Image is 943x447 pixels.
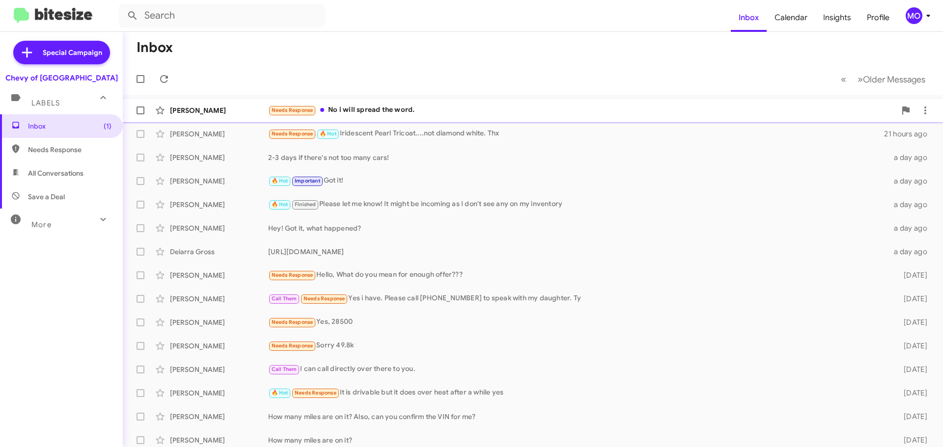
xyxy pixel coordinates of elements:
[841,73,846,85] span: «
[888,388,935,398] div: [DATE]
[268,175,888,186] div: Got it!
[268,387,888,398] div: It is drivable but it does over heat after a while yes
[295,390,336,396] span: Needs Response
[888,200,935,210] div: a day ago
[272,319,313,325] span: Needs Response
[104,121,111,131] span: (1)
[888,270,935,280] div: [DATE]
[31,99,60,107] span: Labels
[170,317,268,327] div: [PERSON_NAME]
[304,295,345,302] span: Needs Response
[119,4,325,27] input: Search
[888,223,935,233] div: a day ago
[272,178,288,184] span: 🔥 Hot
[272,131,313,137] span: Needs Response
[888,435,935,445] div: [DATE]
[835,69,931,89] nav: Page navigation example
[170,129,268,139] div: [PERSON_NAME]
[272,272,313,278] span: Needs Response
[888,412,935,421] div: [DATE]
[888,317,935,327] div: [DATE]
[28,192,65,202] span: Save a Deal
[268,105,896,116] div: No i will spread the word.
[272,390,288,396] span: 🔥 Hot
[272,107,313,113] span: Needs Response
[5,73,118,83] div: Chevy of [GEOGRAPHIC_DATA]
[13,41,110,64] a: Special Campaign
[268,269,888,281] div: Hello, What do you mean for enough offer???
[295,201,316,208] span: Finished
[170,388,268,398] div: [PERSON_NAME]
[268,153,888,162] div: 2-3 days if there's not too many cars!
[272,366,297,372] span: Call Them
[268,293,888,304] div: Yes i have. Please call [PHONE_NUMBER] to speak with my daughter. Ty
[170,176,268,186] div: [PERSON_NAME]
[170,435,268,445] div: [PERSON_NAME]
[897,7,932,24] button: MO
[320,131,336,137] span: 🔥 Hot
[137,40,173,55] h1: Inbox
[28,145,111,155] span: Needs Response
[268,199,888,210] div: Please let me know! It might be incoming as I don't see any on my inventory
[268,223,888,233] div: Hey! Got it, what happened?
[268,247,888,257] div: [URL][DOMAIN_NAME]
[888,153,935,162] div: a day ago
[43,48,102,57] span: Special Campaign
[268,128,884,139] div: Iridescent Pearl Tricoat....not diamond white. Thx
[28,168,83,178] span: All Conversations
[888,294,935,304] div: [DATE]
[170,200,268,210] div: [PERSON_NAME]
[268,435,888,445] div: How many miles are on it?
[170,247,268,257] div: Deiarra Gross
[888,247,935,257] div: a day ago
[852,69,931,89] button: Next
[888,341,935,351] div: [DATE]
[170,412,268,421] div: [PERSON_NAME]
[272,295,297,302] span: Call Them
[888,365,935,374] div: [DATE]
[268,316,888,328] div: Yes, 28500
[170,223,268,233] div: [PERSON_NAME]
[906,7,922,24] div: MO
[859,3,897,32] a: Profile
[170,270,268,280] div: [PERSON_NAME]
[863,74,925,85] span: Older Messages
[170,294,268,304] div: [PERSON_NAME]
[295,178,320,184] span: Important
[31,220,52,229] span: More
[170,105,268,115] div: [PERSON_NAME]
[268,364,888,375] div: I can call directly over there to you.
[272,201,288,208] span: 🔥 Hot
[28,121,111,131] span: Inbox
[731,3,767,32] a: Inbox
[170,153,268,162] div: [PERSON_NAME]
[170,341,268,351] div: [PERSON_NAME]
[884,129,935,139] div: 21 hours ago
[268,412,888,421] div: How many miles are on it? Also, can you confirm the VIN for me?
[268,340,888,351] div: Sorry 49.8k
[888,176,935,186] div: a day ago
[835,69,852,89] button: Previous
[170,365,268,374] div: [PERSON_NAME]
[815,3,859,32] a: Insights
[272,342,313,349] span: Needs Response
[858,73,863,85] span: »
[767,3,815,32] a: Calendar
